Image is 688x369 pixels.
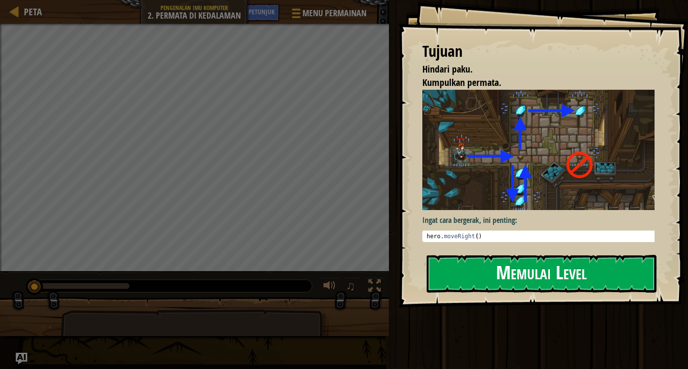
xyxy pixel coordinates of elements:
[410,63,652,76] li: Hindari paku.
[19,5,42,18] a: Peta
[218,4,244,21] button: Ask AI
[422,41,655,63] div: Tujuan
[422,215,662,226] p: Ingat cara bergerak, ini penting:
[346,279,355,293] span: ♫
[248,7,275,16] span: Petunjuk
[427,255,656,293] button: Memulai Level
[24,5,42,18] span: Peta
[16,353,27,364] button: Ask AI
[410,76,652,90] li: Kumpulkan permata.
[320,277,339,297] button: Atur suara
[422,63,473,75] span: Hindari paku.
[284,4,372,26] button: Menu Permainan
[302,7,366,20] span: Menu Permainan
[223,7,239,16] span: Ask AI
[365,277,384,297] button: Alihkan layar penuh
[344,277,360,297] button: ♫
[422,76,501,89] span: Kumpulkan permata.
[422,90,662,210] img: Gems in the deep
